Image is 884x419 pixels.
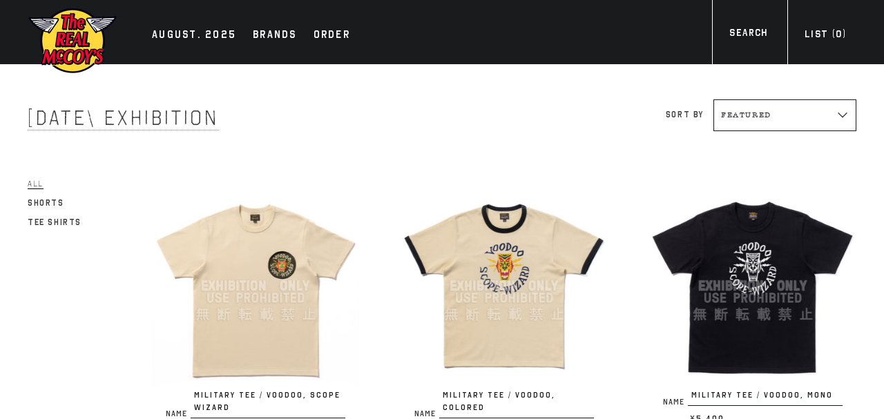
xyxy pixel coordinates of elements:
[663,398,688,406] span: Name
[836,28,842,40] span: 0
[145,26,243,46] a: AUGUST. 2025
[28,195,64,211] a: Shorts
[152,182,359,389] img: MILITARY TEE / VOODOO, SCOPE WIZARD
[28,179,44,189] span: All
[649,182,856,389] img: MILITARY TEE / VOODOO, MONO
[314,26,350,46] div: Order
[28,214,81,231] a: Tee Shirts
[28,198,64,208] span: Shorts
[688,389,843,406] span: MILITARY TEE / VOODOO, MONO
[28,106,219,130] span: [DATE] Exhibition
[307,26,357,46] a: Order
[152,26,236,46] div: AUGUST. 2025
[28,217,81,227] span: Tee Shirts
[805,27,846,46] div: List ( )
[166,410,191,418] span: Name
[401,182,608,389] img: MILITARY TEE / VOODOO, COLORED
[439,389,594,418] span: MILITARY TEE / VOODOO, COLORED
[191,389,345,418] span: MILITARY TEE / VOODOO, SCOPE WIZARD
[666,110,704,119] label: Sort by
[787,27,863,46] a: List (0)
[253,26,297,46] div: Brands
[712,26,785,44] a: Search
[28,175,44,192] a: All
[414,410,439,418] span: Name
[28,7,117,75] img: mccoys-exhibition
[729,26,767,44] div: Search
